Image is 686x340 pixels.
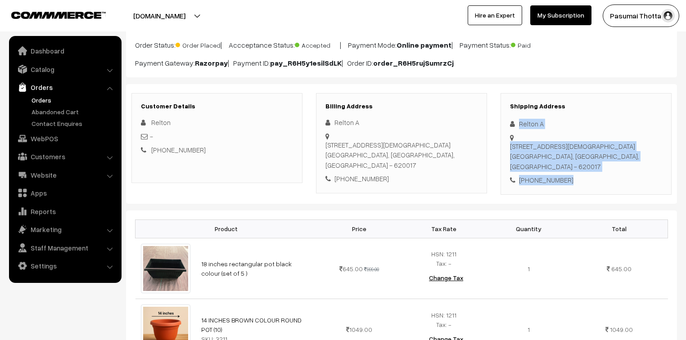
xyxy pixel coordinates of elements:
span: Relton [151,118,171,126]
a: My Subscription [530,5,591,25]
span: HSN: 1211 Tax: - [431,311,456,328]
a: [PHONE_NUMBER] [151,146,206,154]
th: Price [317,219,402,238]
a: Orders [29,95,118,105]
a: 18 inches rectangular pot black colour (set of 5 ) [201,260,292,277]
div: [STREET_ADDRESS][DEMOGRAPHIC_DATA] [GEOGRAPHIC_DATA], [GEOGRAPHIC_DATA], [GEOGRAPHIC_DATA] - 620017 [510,141,662,172]
span: Order Placed [176,38,221,50]
b: Online payment [397,40,451,49]
div: [PHONE_NUMBER] [325,174,478,184]
img: 21 inches black.jpg [141,244,190,293]
button: Change Tax [422,268,470,288]
th: Total [571,219,668,238]
p: Payment Gateway: | Payment ID: | Order ID: [135,58,668,68]
span: Paid [511,38,556,50]
a: 14 INCHES BROWN COLOUR ROUND POT (10) [201,316,302,333]
a: Website [11,167,118,183]
span: 1 [528,265,530,273]
span: 645.00 [611,265,632,273]
b: order_R6H5rujSumrzCj [373,58,454,67]
div: [STREET_ADDRESS][DEMOGRAPHIC_DATA] [GEOGRAPHIC_DATA], [GEOGRAPHIC_DATA], [GEOGRAPHIC_DATA] - 620017 [325,140,478,170]
img: COMMMERCE [11,12,106,18]
a: COMMMERCE [11,9,90,20]
b: Razorpay [195,58,228,67]
span: 1049.00 [346,326,372,333]
img: user [661,9,675,22]
a: Settings [11,258,118,274]
button: [DOMAIN_NAME] [102,4,217,27]
a: Abandoned Cart [29,107,118,116]
span: Accepted [295,38,340,50]
button: Pasumai Thotta… [603,4,679,27]
h3: Shipping Address [510,103,662,110]
a: Marketing [11,221,118,237]
a: Orders [11,79,118,95]
span: 645.00 [339,265,363,273]
div: [PHONE_NUMBER] [510,175,662,185]
div: - [141,131,293,142]
a: Customers [11,148,118,165]
div: Relton A [325,117,478,128]
a: Apps [11,185,118,201]
a: Reports [11,203,118,219]
h3: Billing Address [325,103,478,110]
span: HSN: 1211 Tax: - [431,250,456,267]
a: Hire an Expert [468,5,522,25]
a: Contact Enquires [29,119,118,128]
a: Catalog [11,61,118,77]
th: Tax Rate [402,219,486,238]
h3: Customer Details [141,103,293,110]
div: Relton A [510,119,662,129]
a: Dashboard [11,43,118,59]
span: 1049.00 [610,326,633,333]
th: Product [135,219,317,238]
th: Quantity [486,219,571,238]
a: Staff Management [11,240,118,256]
strike: 999.00 [364,266,379,272]
span: 1 [528,326,530,333]
p: Order Status: | Accceptance Status: | Payment Mode: | Payment Status: [135,38,668,50]
a: WebPOS [11,130,118,147]
b: pay_R6H5y1esilSdLK [270,58,342,67]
